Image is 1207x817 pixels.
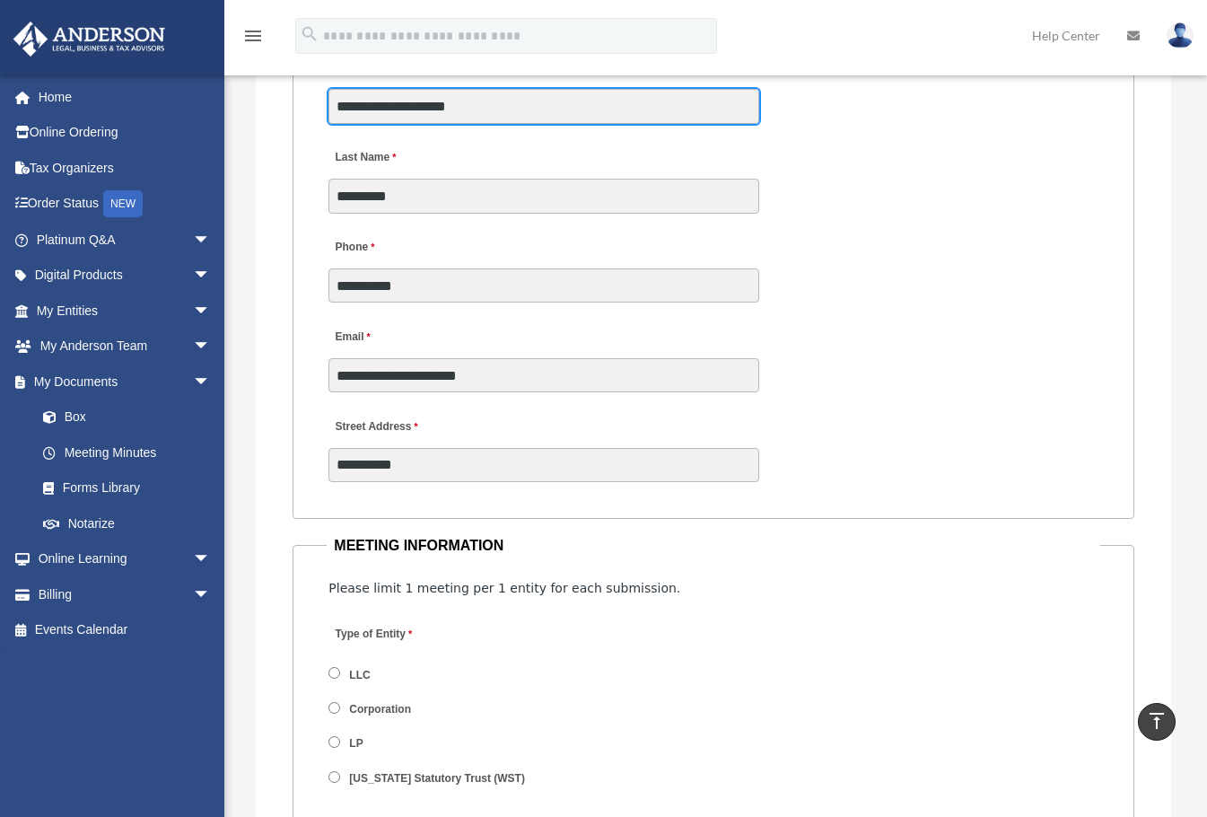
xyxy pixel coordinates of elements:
[328,623,499,647] label: Type of Entity
[193,576,229,613] span: arrow_drop_down
[328,146,400,171] label: Last Name
[25,435,229,470] a: Meeting Minutes
[328,325,374,349] label: Email
[25,505,238,541] a: Notarize
[193,541,229,578] span: arrow_drop_down
[13,293,238,329] a: My Entitiesarrow_drop_down
[13,541,238,577] a: Online Learningarrow_drop_down
[344,702,417,718] label: Corporation
[8,22,171,57] img: Anderson Advisors Platinum Portal
[13,612,238,648] a: Events Calendar
[193,222,229,259] span: arrow_drop_down
[13,79,238,115] a: Home
[193,258,229,294] span: arrow_drop_down
[344,667,377,683] label: LLC
[300,24,319,44] i: search
[242,25,264,47] i: menu
[328,581,680,595] span: Please limit 1 meeting per 1 entity for each submission.
[328,236,379,260] label: Phone
[242,31,264,47] a: menu
[13,258,238,294] a: Digital Productsarrow_drop_down
[1146,710,1168,732] i: vertical_align_top
[193,329,229,365] span: arrow_drop_down
[13,222,238,258] a: Platinum Q&Aarrow_drop_down
[1138,703,1176,741] a: vertical_align_top
[13,115,238,151] a: Online Ordering
[13,186,238,223] a: Order StatusNEW
[193,293,229,329] span: arrow_drop_down
[327,533,1099,558] legend: MEETING INFORMATION
[25,400,238,435] a: Box
[13,576,238,612] a: Billingarrow_drop_down
[25,470,238,506] a: Forms Library
[1167,22,1194,48] img: User Pic
[103,190,143,217] div: NEW
[344,770,531,786] label: [US_STATE] Statutory Trust (WST)
[13,364,238,400] a: My Documentsarrow_drop_down
[344,736,370,752] label: LP
[328,415,499,439] label: Street Address
[193,364,229,400] span: arrow_drop_down
[13,329,238,365] a: My Anderson Teamarrow_drop_down
[13,150,238,186] a: Tax Organizers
